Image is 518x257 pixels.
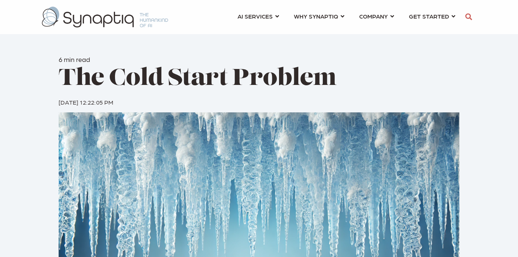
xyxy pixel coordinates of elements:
a: GET STARTED [409,9,455,23]
h6: 6 min read [59,55,459,63]
span: The Cold Start Problem [59,67,337,91]
span: GET STARTED [409,11,449,21]
span: COMPANY [359,11,388,21]
img: synaptiq logo-2 [42,7,168,27]
a: AI SERVICES [237,9,279,23]
nav: menu [230,4,463,30]
span: AI SERVICES [237,11,273,21]
span: WHY SYNAPTIQ [294,11,338,21]
a: COMPANY [359,9,394,23]
a: WHY SYNAPTIQ [294,9,344,23]
span: [DATE] 12:22:05 PM [59,98,114,106]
